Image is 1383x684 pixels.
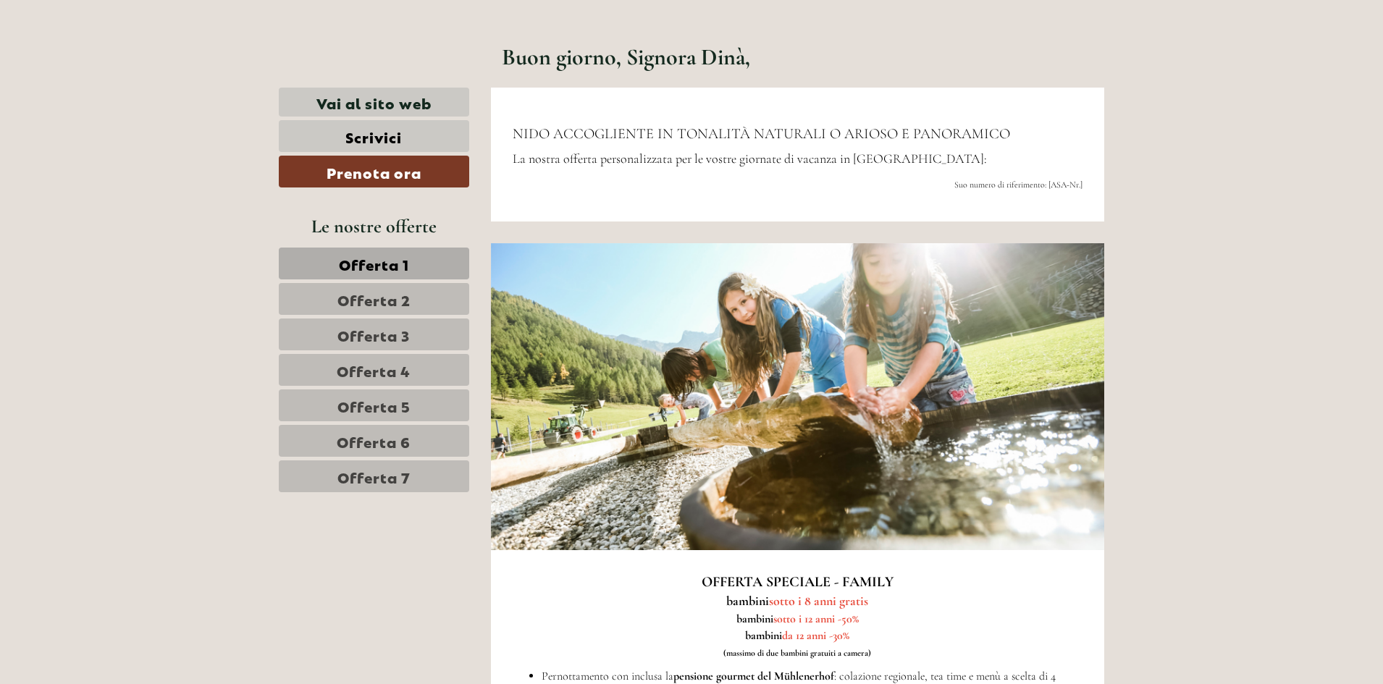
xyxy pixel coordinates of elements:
span: sotto i 12 anni -50% [773,612,859,626]
div: Buon giorno, come possiamo aiutarla? [11,39,201,83]
span: Offerta 1 [339,253,409,274]
strong: (massimo di due bambini gratuiti a camera) [723,648,871,658]
span: da 12 anni -30% [782,628,849,643]
div: giovedì [253,11,317,35]
small: 16:22 [22,70,193,80]
div: [GEOGRAPHIC_DATA] [22,42,193,54]
div: Le nostre offerte [279,213,469,240]
a: Scrivici [279,120,469,152]
strong: pensione gourmet del Mühlenerhof [673,669,834,683]
h1: Buon giorno, Signora Dinà, [502,44,750,69]
span: Offerta 3 [337,324,410,345]
span: Offerta 5 [337,395,411,415]
span: Offerta 4 [337,360,411,380]
span: Suo numero di riferimento: [ASA-Nr.] [954,180,1083,190]
a: Prenota ora [279,156,469,187]
strong: bambini bambini [736,612,859,643]
span: Offerta 7 [337,466,411,486]
span: NIDO ACCOGLIENTE IN TONALITÀ NATURALI O ARIOSO E PANORAMICO [513,125,1010,143]
span: Offerta 6 [337,431,411,451]
span: La nostra offerta personalizzata per le vostre giornate di vacanza in [GEOGRAPHIC_DATA]: [513,151,987,166]
span: sotto i 8 anni gratis [769,593,868,609]
strong: bambini [726,593,868,609]
button: Invia [485,375,571,407]
span: Offerta 2 [337,289,411,309]
strong: OFFERTA SPECIALE - FAMILY [702,573,894,591]
a: Vai al sito web [279,88,469,117]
